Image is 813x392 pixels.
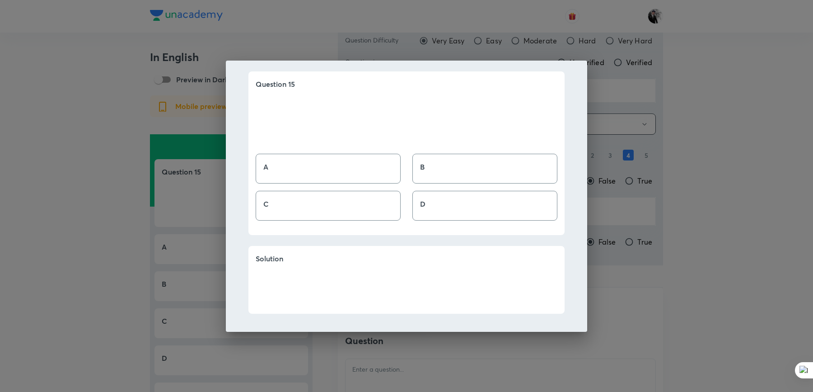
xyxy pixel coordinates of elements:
h5: Question 15 [256,79,557,90]
h5: B [420,161,425,172]
h5: Solution [256,253,557,264]
h5: C [263,198,269,209]
h5: D [420,198,425,209]
h5: A [263,161,268,172]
